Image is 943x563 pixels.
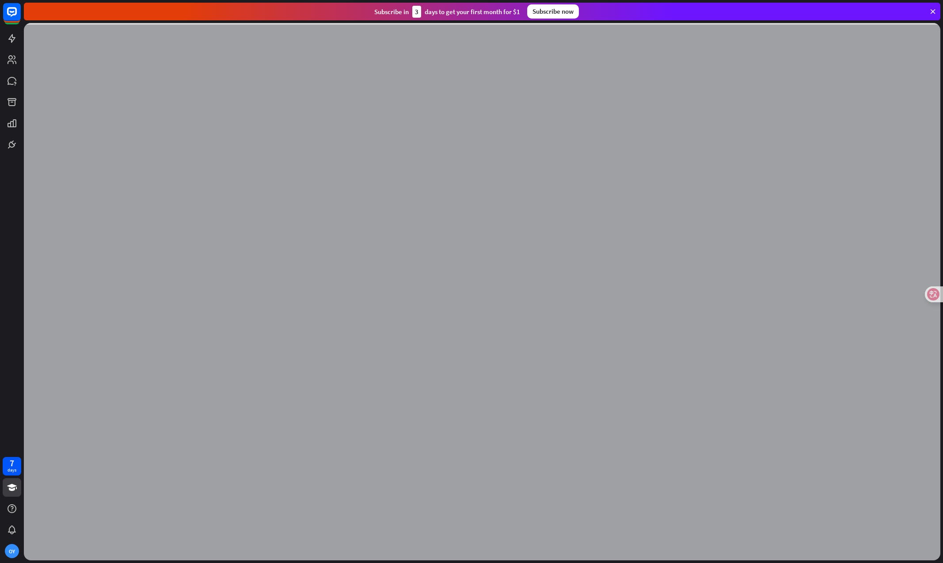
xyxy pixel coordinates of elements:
[8,467,16,473] div: days
[374,6,520,18] div: Subscribe in days to get your first month for $1
[3,457,21,476] a: 7 days
[527,4,579,19] div: Subscribe now
[412,6,421,18] div: 3
[10,459,14,467] div: 7
[5,544,19,558] div: OY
